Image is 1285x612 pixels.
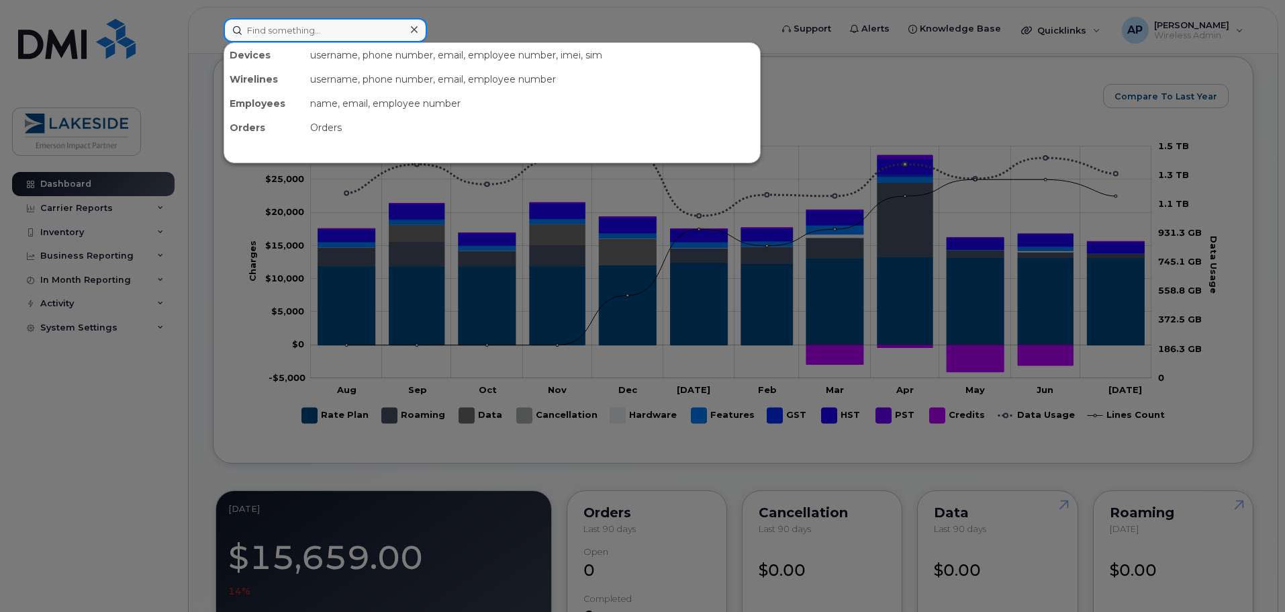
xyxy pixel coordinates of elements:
div: username, phone number, email, employee number [305,67,760,91]
div: Devices [224,43,305,67]
div: Wirelines [224,67,305,91]
div: username, phone number, email, employee number, imei, sim [305,43,760,67]
input: Find something... [224,18,427,42]
div: Orders [224,116,305,140]
div: Employees [224,91,305,116]
div: Orders [305,116,760,140]
div: name, email, employee number [305,91,760,116]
